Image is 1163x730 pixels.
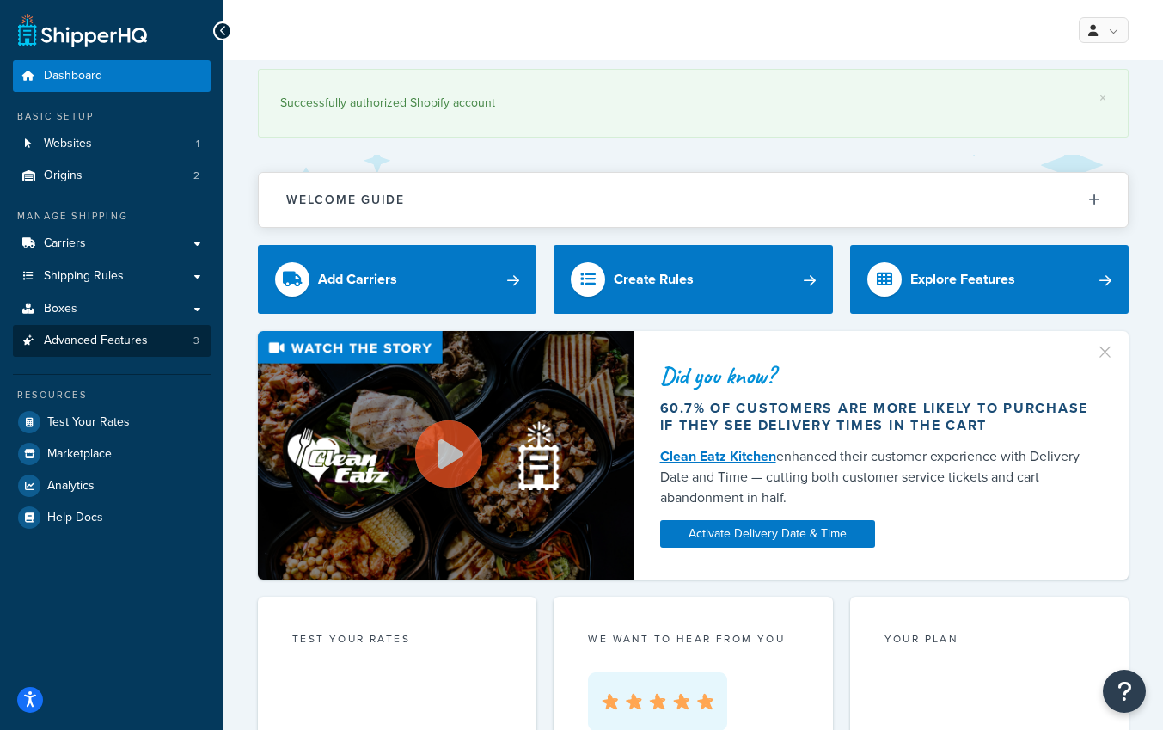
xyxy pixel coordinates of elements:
[13,407,211,438] a: Test Your Rates
[44,236,86,251] span: Carriers
[13,128,211,160] a: Websites1
[660,520,875,548] a: Activate Delivery Date & Time
[47,447,112,462] span: Marketplace
[47,511,103,525] span: Help Docs
[13,60,211,92] a: Dashboard
[660,400,1103,434] div: 60.7% of customers are more likely to purchase if they see delivery times in the cart
[47,415,130,430] span: Test Your Rates
[44,334,148,348] span: Advanced Features
[910,267,1015,291] div: Explore Features
[13,160,211,192] li: Origins
[660,446,1103,508] div: enhanced their customer experience with Delivery Date and Time — cutting both customer service ti...
[13,128,211,160] li: Websites
[660,364,1103,388] div: Did you know?
[258,331,634,579] img: Video thumbnail
[47,479,95,494] span: Analytics
[258,245,536,314] a: Add Carriers
[850,245,1129,314] a: Explore Features
[554,245,832,314] a: Create Rules
[196,137,199,151] span: 1
[44,169,83,183] span: Origins
[884,631,1094,651] div: Your Plan
[614,267,694,291] div: Create Rules
[259,173,1128,227] button: Welcome Guide
[193,169,199,183] span: 2
[13,502,211,533] a: Help Docs
[660,446,776,466] a: Clean Eatz Kitchen
[13,228,211,260] a: Carriers
[44,269,124,284] span: Shipping Rules
[13,160,211,192] a: Origins2
[588,631,798,647] p: we want to hear from you
[13,109,211,124] div: Basic Setup
[13,388,211,402] div: Resources
[286,193,405,206] h2: Welcome Guide
[193,334,199,348] span: 3
[44,137,92,151] span: Websites
[1103,670,1146,713] button: Open Resource Center
[1099,91,1106,105] a: ×
[13,470,211,501] a: Analytics
[44,69,102,83] span: Dashboard
[44,302,77,316] span: Boxes
[318,267,397,291] div: Add Carriers
[13,293,211,325] a: Boxes
[13,439,211,469] a: Marketplace
[280,91,1106,115] div: Successfully authorized Shopify account
[13,325,211,357] li: Advanced Features
[13,325,211,357] a: Advanced Features3
[292,631,502,651] div: Test your rates
[13,209,211,224] div: Manage Shipping
[13,261,211,292] a: Shipping Rules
